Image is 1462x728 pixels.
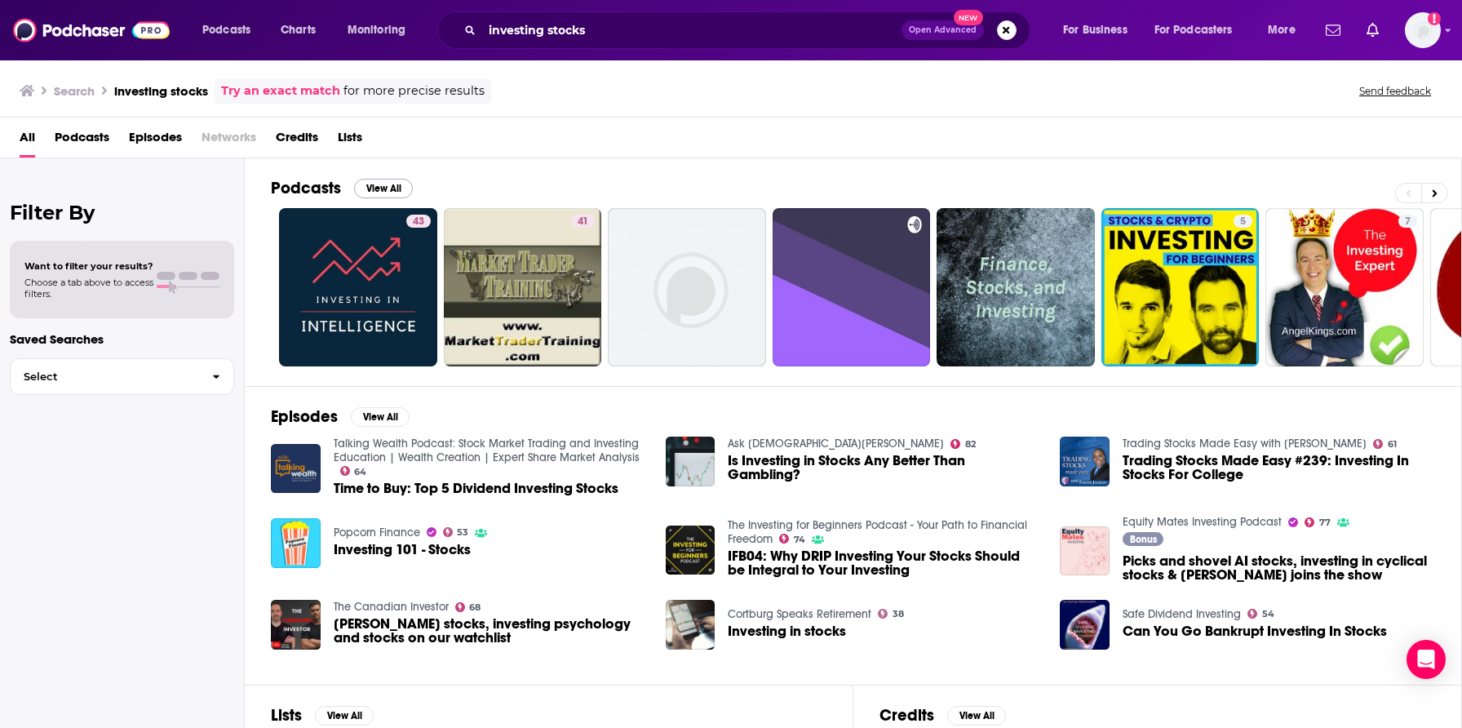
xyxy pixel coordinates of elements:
a: Talking Wealth Podcast: Stock Market Trading and Investing Education | Wealth Creation | Expert S... [334,437,640,464]
a: Podcasts [55,124,109,158]
a: EpisodesView All [271,406,410,427]
button: Select [10,358,234,395]
span: Want to filter your results? [24,260,153,272]
h2: Credits [879,705,934,726]
span: Bonus [1130,535,1157,544]
a: Lists [338,124,362,158]
span: 74 [794,536,805,544]
span: Logged in as melrosepr [1405,12,1441,48]
a: Trading Stocks Made Easy with Tyrone Jackson [1123,437,1367,451]
span: 54 [1262,610,1274,618]
button: open menu [336,17,427,43]
button: Send feedback [1354,84,1436,98]
span: 82 [965,441,976,448]
img: Investing 101 - Stocks [271,518,321,568]
a: 74 [779,534,805,544]
img: Time to Buy: Top 5 Dividend Investing Stocks [271,444,321,494]
button: open menu [1144,17,1256,43]
span: 41 [578,214,588,230]
img: IFB04: Why DRIP Investing Your Stocks Should be Integral to Your Investing [666,526,715,575]
a: Show notifications dropdown [1360,16,1385,44]
a: Is Investing in Stocks Any Better Than Gambling? [728,454,1040,482]
a: Is Investing in Stocks Any Better Than Gambling? [666,437,715,486]
a: 64 [340,466,367,476]
a: Time to Buy: Top 5 Dividend Investing Stocks [334,482,618,495]
img: Penny stocks, investing psychology and stocks on our watchlist [271,600,321,650]
a: 5 [1234,215,1252,228]
span: 5 [1240,214,1246,230]
button: Open AdvancedNew [902,20,984,40]
img: Picks and shovel AI stocks, investing in cyclical stocks & Chris Judd joins the show [1060,526,1110,576]
span: Trading Stocks Made Easy #239: Investing In Stocks For College [1123,454,1435,482]
span: Charts [281,19,316,42]
span: [PERSON_NAME] stocks, investing psychology and stocks on our watchlist [334,617,646,645]
h2: Podcasts [271,178,341,198]
span: Open Advanced [909,26,977,34]
span: 61 [1388,441,1397,448]
a: 5 [1101,208,1260,366]
span: All [20,124,35,158]
a: Show notifications dropdown [1319,16,1347,44]
span: 43 [413,214,424,230]
div: Open Intercom Messenger [1407,640,1446,679]
a: 54 [1247,609,1274,619]
span: For Podcasters [1154,19,1233,42]
a: Ask Pastor John [728,437,944,451]
a: 41 [571,215,595,228]
img: Trading Stocks Made Easy #239: Investing In Stocks For College [1060,437,1110,486]
a: Credits [276,124,318,158]
a: Try an exact match [221,82,340,100]
img: Podchaser - Follow, Share and Rate Podcasts [13,15,170,46]
img: User Profile [1405,12,1441,48]
span: for more precise results [343,82,485,100]
a: Cortburg Speaks Retirement [728,607,871,621]
a: Can You Go Bankrupt Investing In Stocks [1060,600,1110,650]
button: open menu [1052,17,1148,43]
a: Episodes [129,124,182,158]
a: 61 [1373,439,1397,449]
a: Picks and shovel AI stocks, investing in cyclical stocks & Chris Judd joins the show [1123,554,1435,582]
button: View All [947,706,1006,726]
span: Choose a tab above to access filters. [24,277,153,300]
p: Saved Searches [10,331,234,347]
span: Select [11,371,199,382]
span: 7 [1405,214,1411,230]
a: Investing in stocks [666,600,715,650]
h3: Search [54,83,95,99]
span: More [1268,19,1296,42]
a: 43 [279,208,437,366]
a: ListsView All [271,705,374,726]
h2: Filter By [10,201,234,224]
span: For Business [1063,19,1128,42]
span: Picks and shovel AI stocks, investing in cyclical stocks & [PERSON_NAME] joins the show [1123,554,1435,582]
a: 38 [878,609,904,619]
h2: Episodes [271,406,338,427]
a: Investing in stocks [728,624,846,638]
a: IFB04: Why DRIP Investing Your Stocks Should be Integral to Your Investing [728,549,1040,577]
a: Equity Mates Investing Podcast [1123,515,1282,529]
button: open menu [1256,17,1316,43]
svg: Add a profile image [1428,12,1441,25]
a: CreditsView All [879,705,1006,726]
a: Can You Go Bankrupt Investing In Stocks [1123,624,1387,638]
input: Search podcasts, credits, & more... [482,17,902,43]
button: View All [351,407,410,427]
a: 68 [455,602,481,612]
div: Search podcasts, credits, & more... [453,11,1046,49]
a: The Investing for Beginners Podcast - Your Path to Financial Freedom [728,518,1027,546]
a: 43 [406,215,431,228]
a: Safe Dividend Investing [1123,607,1241,621]
a: 7 [1398,215,1417,228]
a: Charts [270,17,326,43]
a: 53 [443,527,469,537]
